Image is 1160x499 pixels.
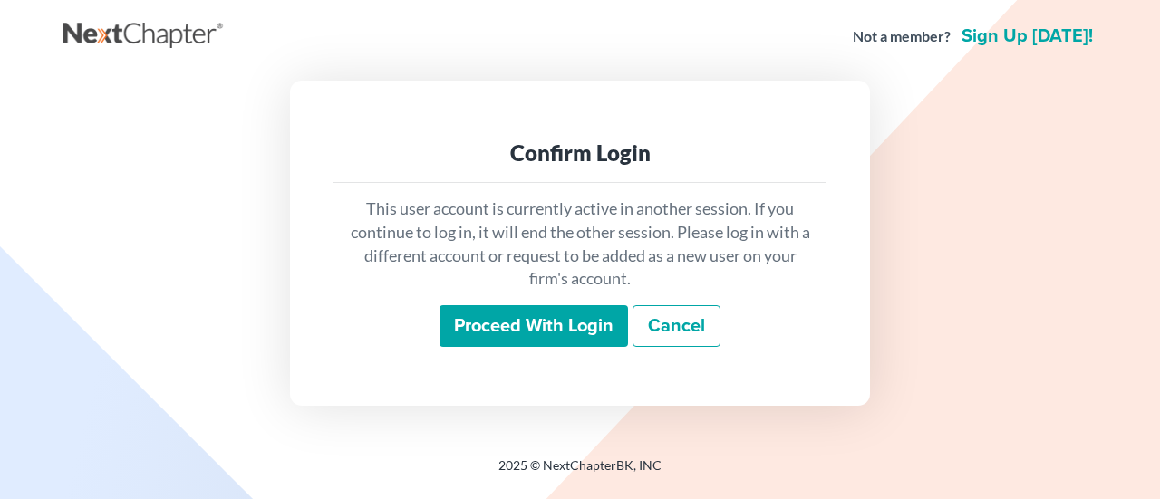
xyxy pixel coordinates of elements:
[853,26,951,47] strong: Not a member?
[63,456,1097,489] div: 2025 © NextChapterBK, INC
[633,305,720,347] a: Cancel
[348,197,812,291] p: This user account is currently active in another session. If you continue to log in, it will end ...
[348,139,812,168] div: Confirm Login
[440,305,628,347] input: Proceed with login
[958,27,1097,45] a: Sign up [DATE]!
